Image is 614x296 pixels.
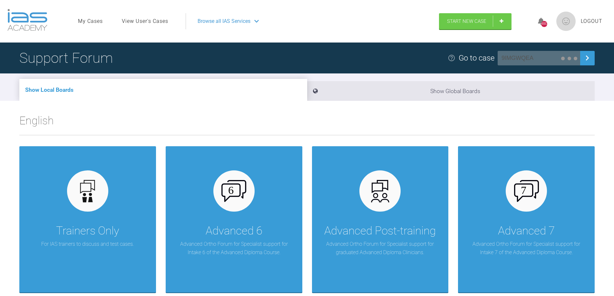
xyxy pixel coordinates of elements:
[56,222,119,240] div: Trainers Only
[498,222,555,240] div: Advanced 7
[19,79,307,101] li: Show Local Boards
[439,13,512,29] a: Start New Case
[368,179,393,204] img: advanced.73cea251.svg
[221,180,246,202] img: advanced-6.cf6970cb.svg
[498,51,580,65] input: Enter a support ID
[448,54,455,62] img: help.e70b9f3d.svg
[78,17,103,25] a: My Cases
[7,9,47,31] img: logo-light.3e3ef733.png
[19,112,595,135] h2: English
[458,146,595,292] a: Advanced 7Advanced Ortho Forum for Specialist support for Intake 7 of the Advanced Diploma Course.
[175,240,293,256] p: Advanced Ortho Forum for Specialist support for Intake 6 of the Advanced Diploma Course.
[307,81,595,101] li: Show Global Boards
[122,17,168,25] a: View User's Cases
[459,52,494,64] div: Go to case
[19,47,113,69] h1: Support Forum
[312,146,449,292] a: Advanced Post-trainingAdvanced Ortho Forum for Specialist support for graduated Advanced Diploma ...
[166,146,302,292] a: Advanced 6Advanced Ortho Forum for Specialist support for Intake 6 of the Advanced Diploma Course.
[198,17,250,25] span: Browse all IAS Services
[41,240,134,248] p: For IAS trainers to discuss and test cases.
[322,240,439,256] p: Advanced Ortho Forum for Specialist support for graduated Advanced Diploma Clinicians.
[582,53,592,63] img: chevronRight.28bd32b0.svg
[581,17,602,25] a: Logout
[324,222,436,240] div: Advanced Post-training
[206,222,262,240] div: Advanced 6
[468,240,585,256] p: Advanced Ortho Forum for Specialist support for Intake 7 of the Advanced Diploma Course.
[19,146,156,292] a: Trainers OnlyFor IAS trainers to discuss and test cases.
[447,18,486,24] span: Start New Case
[556,12,576,31] img: profile.png
[541,21,547,27] div: 4883
[514,180,539,202] img: advanced-7.aa0834c3.svg
[75,179,100,204] img: default.3be3f38f.svg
